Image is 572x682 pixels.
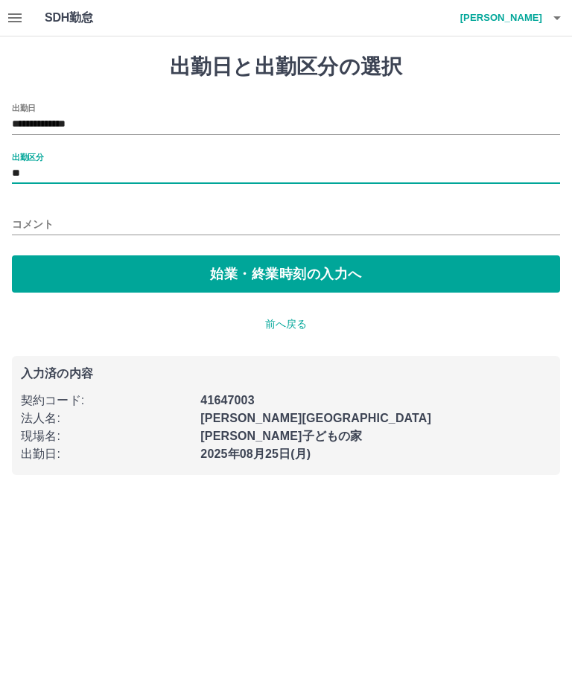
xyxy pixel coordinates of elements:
button: 始業・終業時刻の入力へ [12,255,560,293]
b: [PERSON_NAME]子どもの家 [200,430,362,442]
p: 契約コード : [21,392,191,409]
p: 出勤日 : [21,445,191,463]
b: 2025年08月25日(月) [200,447,311,460]
b: 41647003 [200,394,254,407]
label: 出勤日 [12,102,36,113]
b: [PERSON_NAME][GEOGRAPHIC_DATA] [200,412,431,424]
label: 出勤区分 [12,151,43,162]
p: 現場名 : [21,427,191,445]
p: 法人名 : [21,409,191,427]
h1: 出勤日と出勤区分の選択 [12,54,560,80]
p: 入力済の内容 [21,368,551,380]
p: 前へ戻る [12,316,560,332]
